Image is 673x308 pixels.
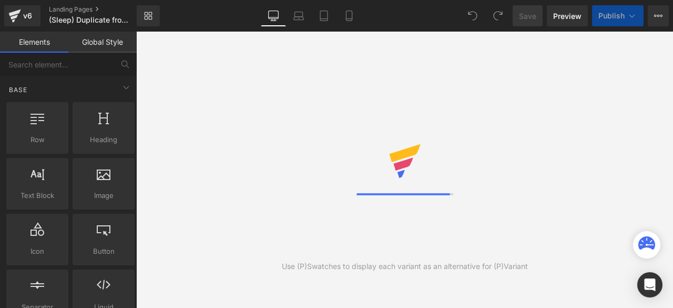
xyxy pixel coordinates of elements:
[282,261,528,272] div: Use (P)Swatches to display each variant as an alternative for (P)Variant
[598,12,625,20] span: Publish
[76,190,131,201] span: Image
[519,11,536,22] span: Save
[637,272,662,297] div: Open Intercom Messenger
[462,5,483,26] button: Undo
[76,246,131,257] span: Button
[49,5,154,14] a: Landing Pages
[76,134,131,145] span: Heading
[9,134,65,145] span: Row
[68,32,137,53] a: Global Style
[648,5,669,26] button: More
[553,11,582,22] span: Preview
[487,5,508,26] button: Redo
[547,5,588,26] a: Preview
[8,85,28,95] span: Base
[49,16,134,24] span: (Sleep) Duplicate from Magnesium Glycinate - Sleep &amp; [MEDICAL_DATA] Support - [PERSON_NAME]
[336,5,362,26] a: Mobile
[311,5,336,26] a: Tablet
[592,5,644,26] button: Publish
[261,5,286,26] a: Desktop
[4,5,40,26] a: v6
[137,5,160,26] a: New Library
[9,246,65,257] span: Icon
[21,9,34,23] div: v6
[286,5,311,26] a: Laptop
[9,190,65,201] span: Text Block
